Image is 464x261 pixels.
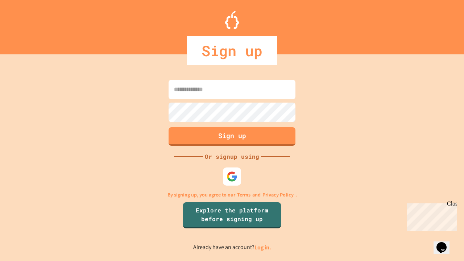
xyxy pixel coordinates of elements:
[237,191,250,199] a: Terms
[3,3,50,46] div: Chat with us now!Close
[187,36,277,65] div: Sign up
[434,232,457,254] iframe: chat widget
[225,11,239,29] img: Logo.svg
[262,191,294,199] a: Privacy Policy
[193,243,271,252] p: Already have an account?
[203,152,261,161] div: Or signup using
[183,202,281,228] a: Explore the platform before signing up
[169,127,295,146] button: Sign up
[404,200,457,231] iframe: chat widget
[254,244,271,251] a: Log in.
[167,191,297,199] p: By signing up, you agree to our and .
[227,171,237,182] img: google-icon.svg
